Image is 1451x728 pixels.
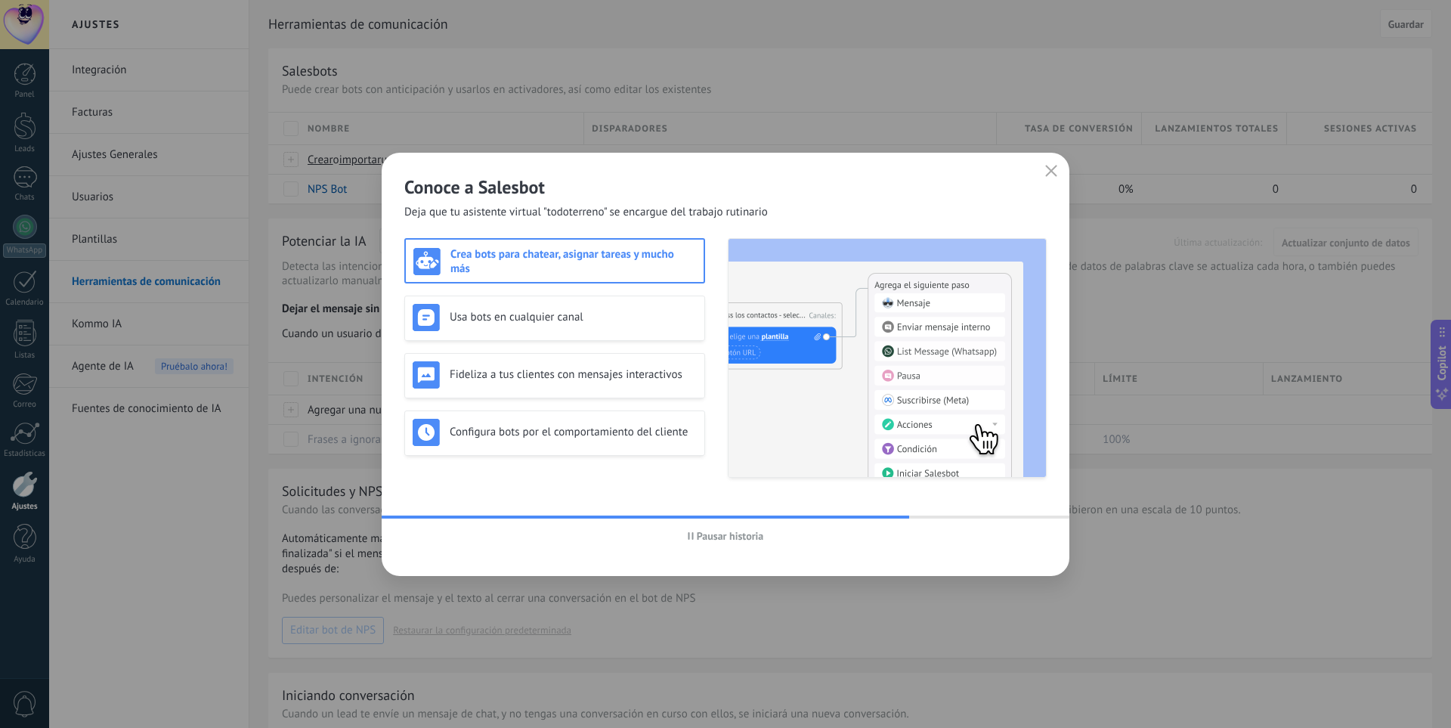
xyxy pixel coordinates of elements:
h3: Fideliza a tus clientes con mensajes interactivos [450,367,697,382]
h2: Conoce a Salesbot [404,175,1047,199]
h3: Crea bots para chatear, asignar tareas y mucho más [450,247,696,276]
button: Pausar historia [681,525,771,547]
span: Deja que tu asistente virtual "todoterreno" se encargue del trabajo rutinario [404,205,768,220]
h3: Configura bots por el comportamiento del cliente [450,425,697,439]
h3: Usa bots en cualquier canal [450,310,697,324]
span: Pausar historia [697,531,764,541]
